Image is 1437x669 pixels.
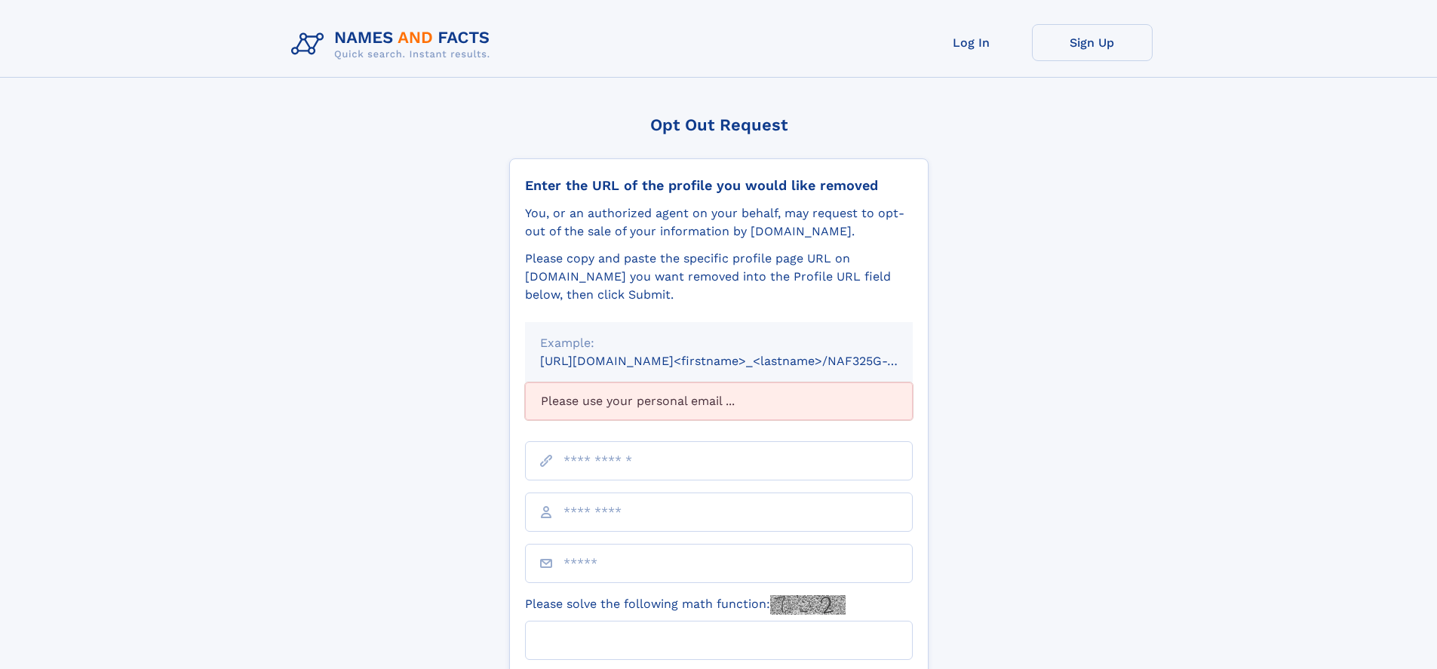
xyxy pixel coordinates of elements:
small: [URL][DOMAIN_NAME]<firstname>_<lastname>/NAF325G-xxxxxxxx [540,354,941,368]
div: Enter the URL of the profile you would like removed [525,177,913,194]
div: Please copy and paste the specific profile page URL on [DOMAIN_NAME] you want removed into the Pr... [525,250,913,304]
a: Log In [911,24,1032,61]
label: Please solve the following math function: [525,595,846,615]
div: You, or an authorized agent on your behalf, may request to opt-out of the sale of your informatio... [525,204,913,241]
img: Logo Names and Facts [285,24,502,65]
div: Example: [540,334,898,352]
a: Sign Up [1032,24,1153,61]
div: Opt Out Request [509,115,929,134]
div: Please use your personal email ... [525,382,913,420]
